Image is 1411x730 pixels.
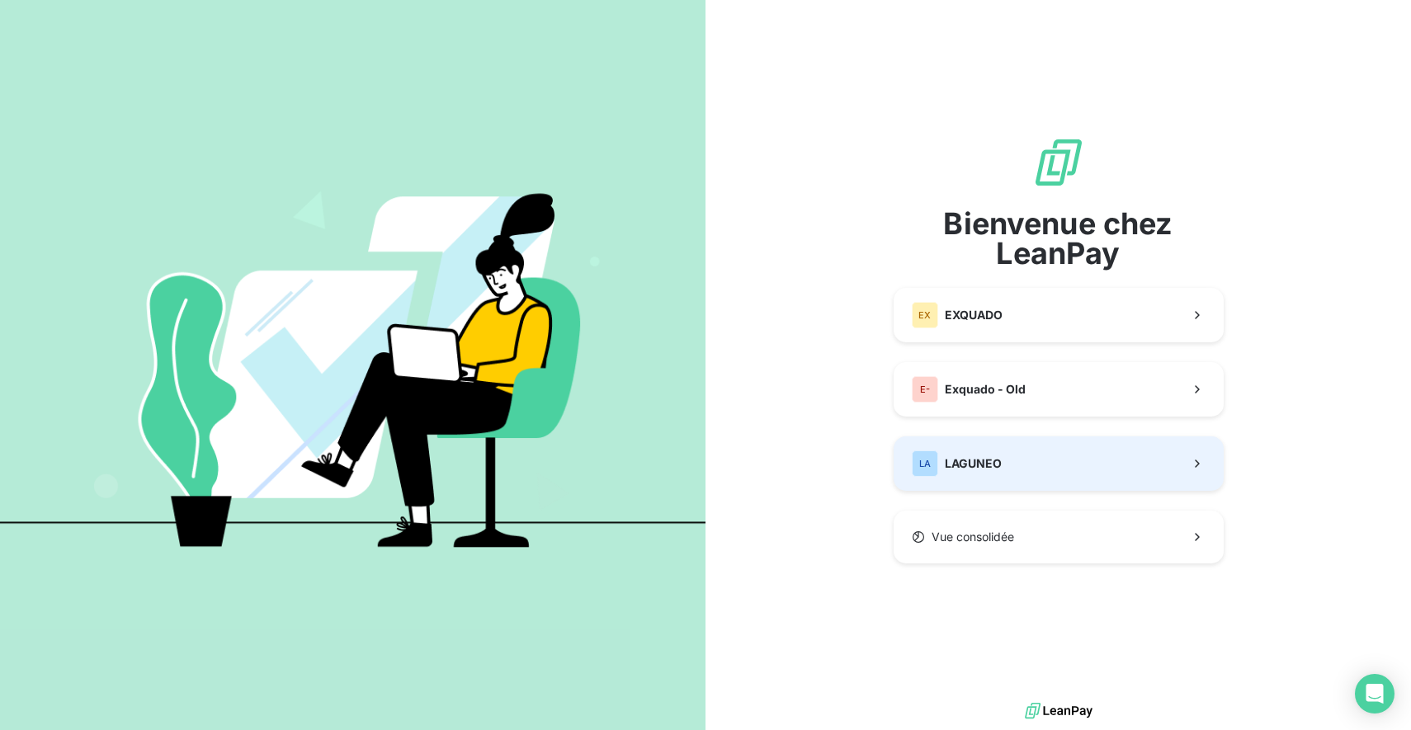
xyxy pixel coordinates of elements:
button: LALAGUNEO [894,436,1224,491]
span: LAGUNEO [945,455,1002,472]
div: E- [912,376,938,403]
button: Vue consolidée [894,511,1224,563]
button: EXEXQUADO [894,288,1224,342]
span: EXQUADO [945,307,1003,323]
div: LA [912,450,938,477]
img: logo sigle [1032,136,1085,189]
div: EX [912,302,938,328]
span: Exquado - Old [945,381,1026,398]
img: logo [1025,699,1092,723]
div: Open Intercom Messenger [1355,674,1394,714]
button: E-Exquado - Old [894,362,1224,417]
span: Vue consolidée [932,529,1014,545]
span: Bienvenue chez LeanPay [894,209,1224,268]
